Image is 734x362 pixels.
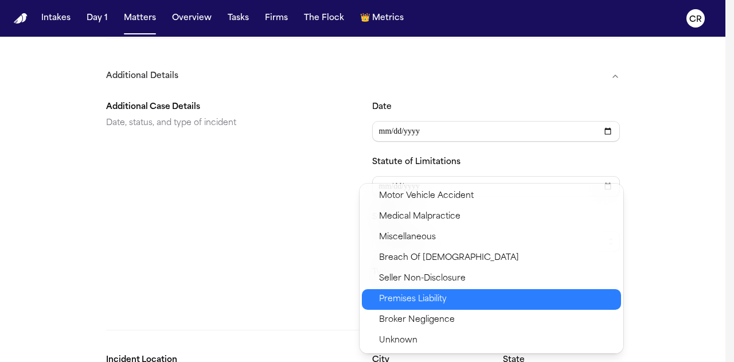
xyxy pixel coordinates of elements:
[379,231,436,244] span: Miscellaneous
[360,184,623,353] div: Select matter type
[379,272,466,286] span: Seller Non-Disclosure
[379,293,447,306] span: Premises Liability
[379,189,474,203] span: Motor Vehicle Accident
[379,251,519,265] span: Breach Of [DEMOGRAPHIC_DATA]
[379,313,455,327] span: Broker Negligence
[379,210,460,224] span: Medical Malpractice
[379,334,417,348] span: Unknown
